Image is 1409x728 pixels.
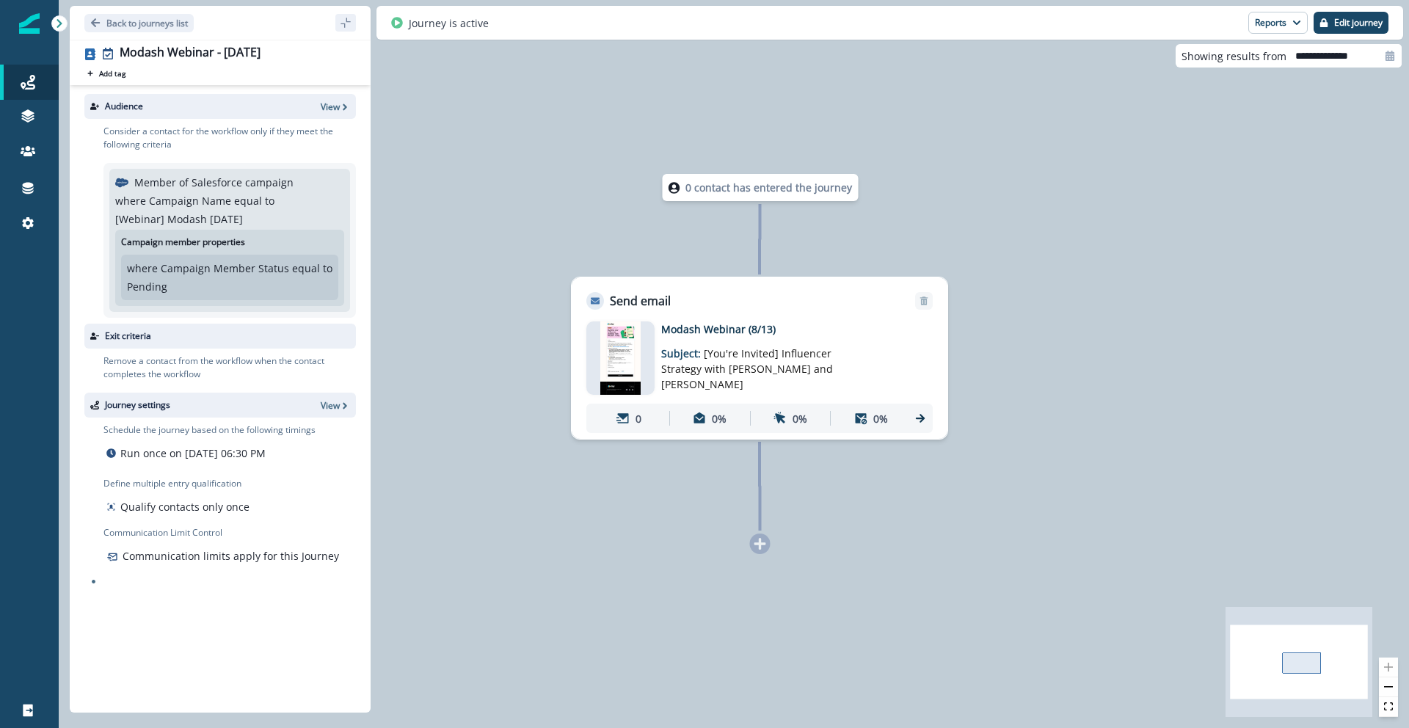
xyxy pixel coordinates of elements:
p: equal to [234,193,274,208]
button: Go back [84,14,194,32]
p: 0% [873,411,888,426]
img: Inflection [19,13,40,34]
span: [You're Invited] Influencer Strategy with [PERSON_NAME] and [PERSON_NAME] [661,346,833,391]
p: where [127,261,158,276]
p: Qualify contacts only once [120,499,250,514]
div: Modash Webinar - [DATE] [120,45,261,62]
p: 0 contact has entered the journey [685,180,852,195]
p: Back to journeys list [106,17,188,29]
p: Pending [127,279,167,294]
p: Subject: [661,337,845,392]
p: where [115,193,146,208]
p: Communication limits apply for this Journey [123,548,339,564]
button: View [321,399,350,412]
img: email asset unavailable [600,321,641,395]
p: Define multiple entry qualification [103,477,252,490]
p: Campaign Name [149,193,231,208]
p: 0% [793,411,807,426]
p: Showing results from [1182,48,1286,64]
g: Edge from node-dl-count to 59288e1a-e9b0-42ce-a44d-48df36b5e2ca [760,204,760,274]
p: Communication Limit Control [103,526,356,539]
p: Journey settings [105,398,170,412]
p: Send email [610,292,671,310]
p: Member of Salesforce campaign [134,175,294,190]
button: Edit journey [1314,12,1388,34]
button: Reports [1248,12,1308,34]
p: Edit journey [1334,18,1383,28]
p: [Webinar] Modash [DATE] [115,211,243,227]
button: fit view [1379,697,1398,717]
p: View [321,399,340,412]
p: Journey is active [409,15,489,31]
g: Edge from 59288e1a-e9b0-42ce-a44d-48df36b5e2ca to node-add-under-2803b346-628d-4ce9-866f-a5c1b70f... [760,442,760,531]
p: Campaign member properties [121,236,245,249]
p: Modash Webinar (8/13) [661,321,896,337]
p: Remove a contact from the workflow when the contact completes the workflow [103,354,356,381]
p: 0% [712,411,727,426]
p: Audience [105,100,143,113]
p: Exit criteria [105,330,151,343]
button: Add tag [84,68,128,79]
div: 0 contact has entered the journey [619,174,901,201]
p: 0 [636,411,641,426]
button: View [321,101,350,113]
button: zoom out [1379,677,1398,697]
p: Campaign Member Status [161,261,289,276]
p: Schedule the journey based on the following timings [103,423,316,437]
p: View [321,101,340,113]
p: equal to [292,261,332,276]
div: Send emailRemoveemail asset unavailableModash Webinar (8/13)Subject: [You're Invited] Influencer ... [571,277,948,440]
button: sidebar collapse toggle [335,14,356,32]
p: Run once on [DATE] 06:30 PM [120,445,266,461]
p: Consider a contact for the workflow only if they meet the following criteria [103,125,356,151]
p: Add tag [99,69,125,78]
